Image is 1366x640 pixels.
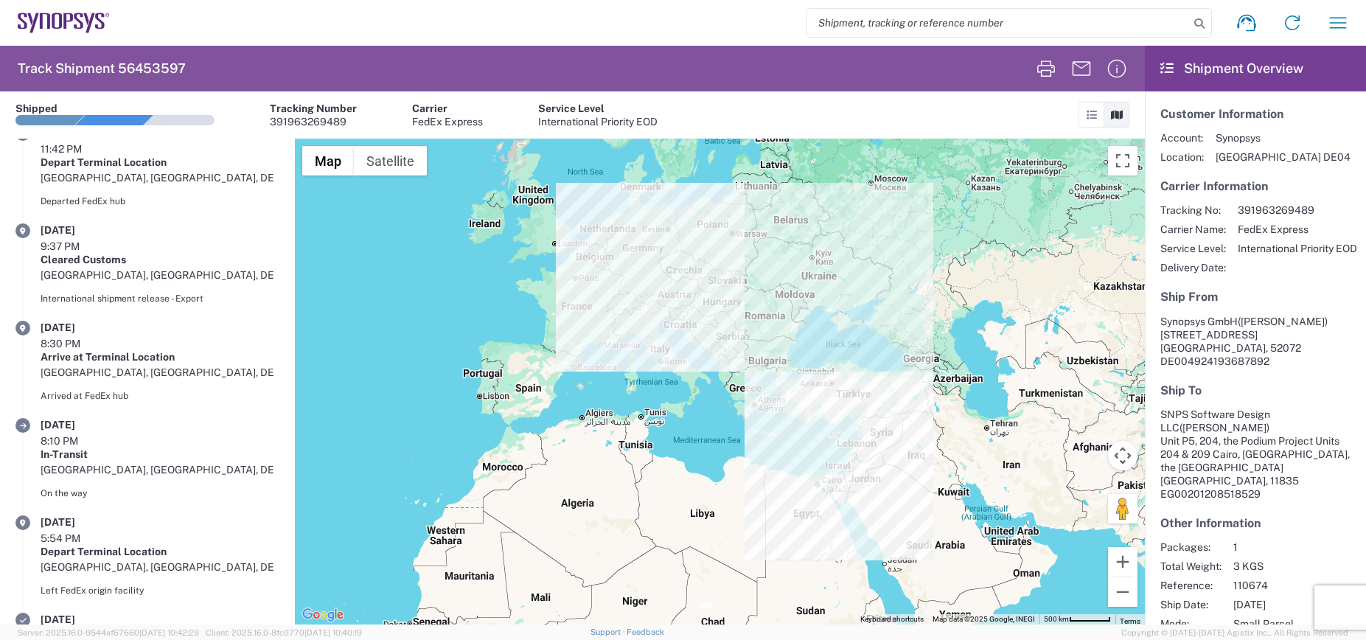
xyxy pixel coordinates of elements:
div: Depart Terminal Location [41,545,279,558]
h5: Ship To [1160,383,1351,397]
a: Support [590,627,627,636]
div: [GEOGRAPHIC_DATA], [GEOGRAPHIC_DATA], DE [41,366,279,379]
div: Carrier [412,102,483,115]
div: [DATE] [41,613,114,626]
button: Zoom in [1108,547,1137,577]
div: 8:30 PM [41,337,114,350]
button: Keyboard shortcuts [860,614,924,625]
button: Zoom out [1108,577,1137,607]
div: Service Level [538,102,658,115]
span: [DATE] 10:42:29 [139,628,199,637]
span: Map data ©2025 Google, INEGI [933,615,1035,623]
span: International Priority EOD [1238,242,1357,255]
address: [GEOGRAPHIC_DATA], 52072 DE [1160,315,1351,368]
span: 004924193687892 [1174,355,1269,367]
button: Show street map [302,146,354,175]
span: Packages: [1160,540,1222,554]
span: 500 km [1044,615,1069,623]
div: International shipment release - Export [41,292,279,305]
div: 5:54 PM [41,532,114,545]
span: Reference: [1160,579,1222,592]
h2: Track Shipment 56453597 [18,60,186,77]
span: Total Weight: [1160,560,1222,573]
div: 8:10 PM [41,434,114,448]
button: Map Scale: 500 km per 53 pixels [1039,614,1115,625]
span: Location: [1160,150,1204,164]
div: [GEOGRAPHIC_DATA], [GEOGRAPHIC_DATA], DE [41,171,279,184]
div: Departed FedEx hub [41,195,279,208]
span: Copyright © [DATE]-[DATE] Agistix Inc., All Rights Reserved [1121,626,1348,639]
h5: Ship From [1160,290,1351,304]
div: [DATE] [41,223,114,237]
span: Mode: [1160,617,1222,630]
span: SNPS Software Design LLC Unit P5, 204, the Podium Project Units 204 & 209 Cairo, [GEOGRAPHIC_DATA... [1160,408,1350,473]
address: [GEOGRAPHIC_DATA], 11835 EG [1160,408,1351,501]
span: Delivery Date: [1160,261,1226,274]
span: Ship Date: [1160,598,1222,611]
div: FedEx Express [412,115,483,128]
div: Arrive at Terminal Location [41,350,279,364]
div: On the way [41,487,279,500]
div: Shipped [15,102,58,115]
span: [STREET_ADDRESS] [1160,329,1258,341]
button: Toggle fullscreen view [1108,146,1137,175]
div: [GEOGRAPHIC_DATA], [GEOGRAPHIC_DATA], DE [41,463,279,476]
button: Map camera controls [1108,441,1137,470]
span: Synopsys GmbH [1160,316,1238,327]
div: 11:42 PM [41,142,114,156]
span: Account: [1160,131,1204,145]
div: [GEOGRAPHIC_DATA], [GEOGRAPHIC_DATA], DE [41,560,279,574]
div: Left FedEx origin facility [41,584,279,597]
span: 110674 [1233,579,1317,592]
h5: Other Information [1160,516,1351,530]
span: Client: 2025.16.0-8fc0770 [206,628,362,637]
header: Shipment Overview [1145,46,1366,91]
div: 9:37 PM [41,240,114,253]
div: [DATE] [41,515,114,529]
span: [DATE] 10:40:19 [304,628,362,637]
span: 1 [1233,540,1317,554]
div: Tracking Number [270,102,357,115]
div: Cleared Customs [41,253,279,266]
span: [GEOGRAPHIC_DATA] DE04 [1216,150,1351,164]
a: Feedback [627,627,664,636]
span: Carrier Name: [1160,223,1226,236]
div: [GEOGRAPHIC_DATA], [GEOGRAPHIC_DATA], DE [41,268,279,282]
span: 00201208518529 [1174,488,1261,500]
span: 3 KGS [1233,560,1317,573]
span: Synopsys [1216,131,1351,145]
span: Server: 2025.16.0-9544af67660 [18,628,199,637]
h5: Customer Information [1160,107,1351,121]
div: Arrived at FedEx hub [41,389,279,403]
div: In-Transit [41,448,279,461]
span: ([PERSON_NAME]) [1238,316,1328,327]
span: Service Level: [1160,242,1226,255]
span: Tracking No: [1160,204,1226,217]
input: Shipment, tracking or reference number [807,9,1189,37]
a: Open this area in Google Maps (opens a new window) [299,605,347,625]
span: Small Parcel [1233,617,1317,630]
button: Show satellite imagery [354,146,427,175]
img: Google [299,605,347,625]
div: International Priority EOD [538,115,658,128]
span: FedEx Express [1238,223,1357,236]
div: [DATE] [41,321,114,334]
a: Terms [1120,617,1140,625]
span: [DATE] [1233,598,1317,611]
h5: Carrier Information [1160,179,1351,193]
button: Drag Pegman onto the map to open Street View [1108,494,1137,524]
div: [DATE] [41,418,114,431]
div: 391963269489 [270,115,357,128]
div: Depart Terminal Location [41,156,279,169]
span: 391963269489 [1238,204,1357,217]
span: ([PERSON_NAME]) [1179,422,1269,434]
